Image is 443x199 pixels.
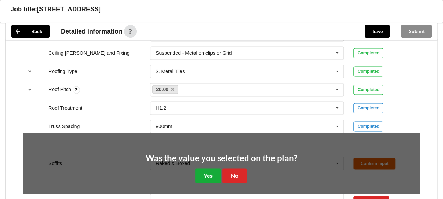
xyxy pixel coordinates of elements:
div: Completed [353,121,383,131]
button: No [222,168,247,183]
div: 900mm [156,124,172,129]
h3: Job title: [11,5,37,13]
h3: [STREET_ADDRESS] [37,5,101,13]
label: Roof Pitch [48,86,72,92]
label: Ceiling [PERSON_NAME] and Fixing [48,50,129,56]
span: Detailed information [61,28,122,35]
button: reference-toggle [23,83,37,96]
div: Completed [353,66,383,76]
button: reference-toggle [23,65,37,78]
label: Roofing Type [48,68,77,74]
button: Back [11,25,50,38]
div: H1.2 [156,105,166,110]
label: Truss Spacing [48,123,80,129]
a: 20.00 [152,85,178,94]
div: 2. Metal Tiles [156,69,185,74]
div: Completed [353,103,383,113]
div: Completed [353,48,383,58]
button: Save [365,25,390,38]
h2: Was the value you selected on the plan? [146,153,297,164]
div: Suspended - Metal on clips or Grid [156,50,232,55]
div: Completed [353,85,383,95]
label: Roof Treatment [48,105,82,111]
button: Yes [195,168,221,183]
